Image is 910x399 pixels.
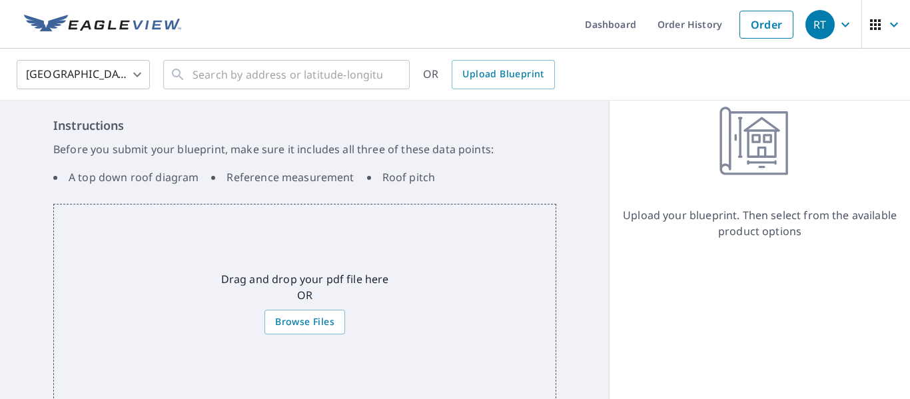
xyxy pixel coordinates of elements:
li: A top down roof diagram [53,169,199,185]
span: Browse Files [275,314,334,330]
a: Upload Blueprint [452,60,554,89]
span: Upload Blueprint [462,66,544,83]
label: Browse Files [264,310,345,334]
div: RT [805,10,835,39]
div: OR [423,60,555,89]
li: Roof pitch [367,169,436,185]
li: Reference measurement [211,169,354,185]
p: Upload your blueprint. Then select from the available product options [610,207,910,239]
div: [GEOGRAPHIC_DATA] [17,56,150,93]
a: Order [739,11,793,39]
p: Before you submit your blueprint, make sure it includes all three of these data points: [53,141,556,157]
p: Drag and drop your pdf file here OR [221,271,389,303]
img: EV Logo [24,15,181,35]
input: Search by address or latitude-longitude [193,56,382,93]
h6: Instructions [53,117,556,135]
